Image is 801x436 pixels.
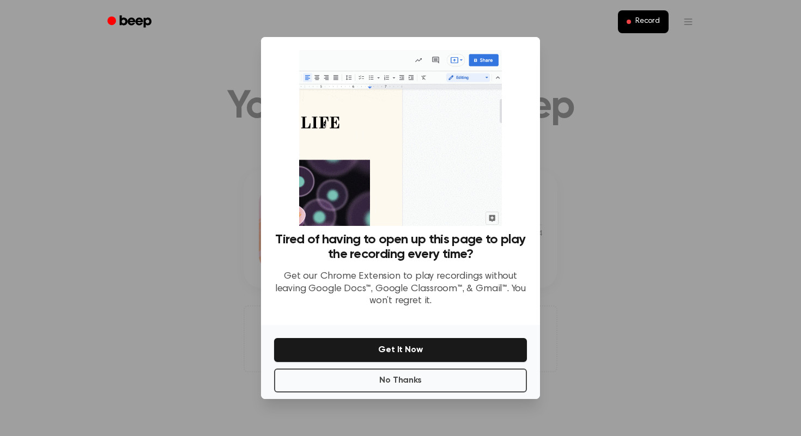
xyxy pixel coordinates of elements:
h3: Tired of having to open up this page to play the recording every time? [274,232,527,262]
button: Record [618,10,669,33]
a: Beep [100,11,161,33]
button: Get It Now [274,338,527,362]
span: Record [635,17,660,27]
img: Beep extension in action [299,50,501,226]
button: No Thanks [274,369,527,392]
button: Open menu [675,9,701,35]
p: Get our Chrome Extension to play recordings without leaving Google Docs™, Google Classroom™, & Gm... [274,271,527,308]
